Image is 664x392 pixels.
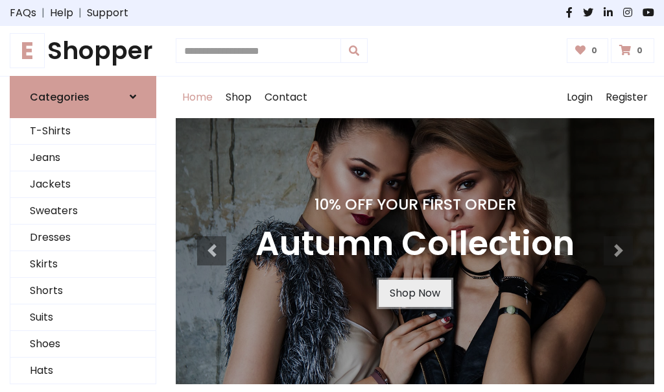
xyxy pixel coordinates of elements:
[10,198,156,225] a: Sweaters
[255,224,575,264] h3: Autumn Collection
[30,91,89,103] h6: Categories
[10,331,156,358] a: Shoes
[611,38,654,63] a: 0
[599,77,654,118] a: Register
[560,77,599,118] a: Login
[176,77,219,118] a: Home
[379,280,451,307] a: Shop Now
[634,45,646,56] span: 0
[10,36,156,66] a: EShopper
[258,77,314,118] a: Contact
[10,304,156,331] a: Suits
[10,5,36,21] a: FAQs
[10,278,156,304] a: Shorts
[255,195,575,214] h4: 10% Off Your First Order
[219,77,258,118] a: Shop
[10,118,156,145] a: T-Shirts
[10,251,156,278] a: Skirts
[10,225,156,251] a: Dresses
[50,5,73,21] a: Help
[10,76,156,118] a: Categories
[10,358,156,384] a: Hats
[10,171,156,198] a: Jackets
[73,5,87,21] span: |
[87,5,128,21] a: Support
[588,45,600,56] span: 0
[36,5,50,21] span: |
[10,33,45,68] span: E
[10,145,156,171] a: Jeans
[567,38,609,63] a: 0
[10,36,156,66] h1: Shopper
